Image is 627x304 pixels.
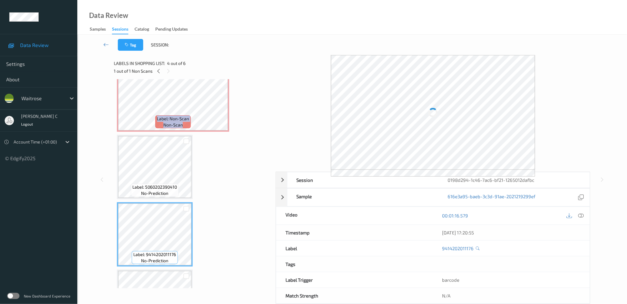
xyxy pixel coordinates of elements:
[433,288,590,303] div: N/A
[276,172,590,188] div: Session0198d294-1c46-7ac6-bf21-1265012dafbc
[276,188,590,207] div: Sample616e3a95-baeb-3c3d-91ae-2021219299ef
[141,258,169,264] span: no-prediction
[89,12,128,19] div: Data Review
[141,190,169,196] span: no-prediction
[442,212,468,219] a: 00:01:16.579
[433,272,590,288] div: barcode
[112,25,135,34] a: Sessions
[114,67,271,75] div: 1 out of 1 Non Scans
[114,60,165,66] span: Labels in shopping list:
[167,60,186,66] span: 4 out of 6
[442,229,581,236] div: [DATE] 17:20:55
[135,25,155,34] a: Catalog
[155,25,194,34] a: Pending Updates
[163,122,183,128] span: non-scan
[439,172,590,188] div: 0198d294-1c46-7ac6-bf21-1265012dafbc
[90,25,112,34] a: Samples
[112,26,128,34] div: Sessions
[287,172,439,188] div: Session
[448,193,536,202] a: 616e3a95-baeb-3c3d-91ae-2021219299ef
[276,256,433,272] div: Tags
[276,288,433,303] div: Match Strength
[151,42,169,48] span: Session:
[157,116,189,122] span: Label: Non-Scan
[90,26,106,34] div: Samples
[276,241,433,256] div: Label
[155,26,188,34] div: Pending Updates
[276,272,433,288] div: Label Trigger
[134,251,176,258] span: Label: 9414202011176
[442,245,474,251] a: 9414202011176
[287,189,439,206] div: Sample
[135,26,149,34] div: Catalog
[118,39,143,51] button: Tag
[276,225,433,240] div: Timestamp
[133,184,177,190] span: Label: 5060202390410
[276,207,433,225] div: Video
